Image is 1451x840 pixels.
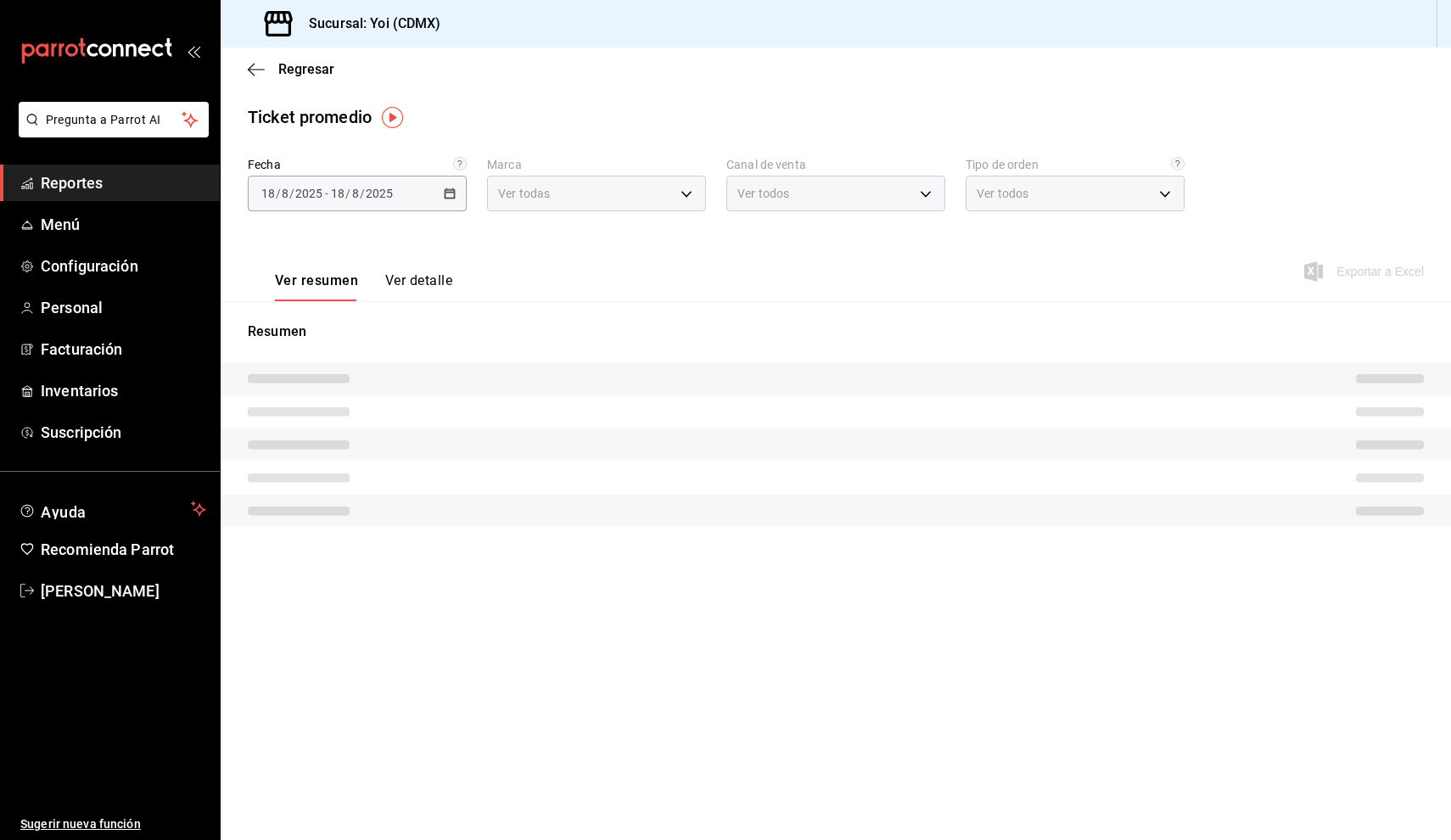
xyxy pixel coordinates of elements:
[276,187,281,200] span: /
[41,213,206,236] span: Menú
[360,187,365,200] span: /
[289,187,294,200] span: /
[20,815,206,833] span: Sugerir nueva función
[295,14,441,34] h3: Sucursal: Yoi (CDMX)
[351,187,360,200] input: --
[325,187,328,200] span: -
[275,272,452,301] div: navigation tabs
[41,538,206,561] span: Recomienda Parrot
[41,171,206,194] span: Reportes
[726,159,945,171] label: Canal de venta
[345,187,350,200] span: /
[248,104,372,130] div: Ticket promedio
[46,111,182,129] span: Pregunta a Parrot AI
[248,61,334,77] button: Regresar
[487,159,706,171] label: Marca
[12,123,209,141] a: Pregunta a Parrot AI
[41,296,206,319] span: Personal
[248,159,467,171] label: Fecha
[294,187,323,200] input: ----
[382,107,403,128] img: Tooltip marker
[187,44,200,58] button: open_drawer_menu
[498,185,550,202] span: Ver todas
[41,379,206,402] span: Inventarios
[19,102,209,137] button: Pregunta a Parrot AI
[1171,157,1185,171] svg: Todas las órdenes contabilizan 1 comensal a excepción de órdenes de mesa con comensales obligator...
[261,187,276,200] input: --
[278,61,334,77] span: Regresar
[365,187,394,200] input: ----
[41,255,206,277] span: Configuración
[275,272,358,301] button: Ver resumen
[977,185,1028,202] span: Ver todos
[281,187,289,200] input: --
[966,159,1185,171] label: Tipo de orden
[41,499,184,519] span: Ayuda
[41,580,206,602] span: [PERSON_NAME]
[453,157,467,171] svg: Información delimitada a máximo 62 días.
[41,421,206,444] span: Suscripción
[737,185,789,202] span: Ver todos
[385,272,452,301] button: Ver detalle
[248,322,1424,342] p: Resumen
[41,338,206,361] span: Facturación
[330,187,345,200] input: --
